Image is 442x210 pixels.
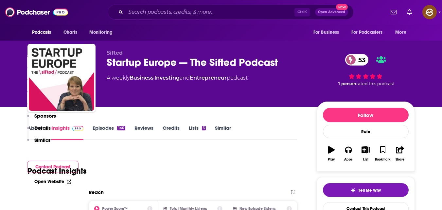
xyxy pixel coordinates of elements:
[422,5,437,19] span: Logged in as hey85204
[309,26,347,39] button: open menu
[32,28,51,37] span: Podcasts
[5,6,68,18] img: Podchaser - Follow, Share and Rate Podcasts
[215,125,231,140] a: Similar
[294,8,310,16] span: Ctrl K
[93,125,125,140] a: Episodes140
[323,142,340,165] button: Play
[340,142,357,165] button: Apps
[34,137,50,143] p: Similar
[154,75,180,81] a: Investing
[345,54,369,66] a: 53
[313,28,339,37] span: For Business
[375,158,390,162] div: Bookmark
[27,137,50,149] button: Similar
[189,125,206,140] a: Lists3
[391,142,408,165] button: Share
[347,26,392,39] button: open menu
[422,5,437,19] button: Show profile menu
[388,7,399,18] a: Show notifications dropdown
[328,158,335,162] div: Play
[190,75,227,81] a: Entrepreneur
[126,7,294,17] input: Search podcasts, credits, & more...
[27,125,51,137] button: Details
[363,158,368,162] div: List
[374,142,391,165] button: Bookmark
[27,26,60,39] button: open menu
[323,183,409,197] button: tell me why sparkleTell Me Why
[29,45,94,111] img: Startup Europe — The Sifted Podcast
[130,75,153,81] a: Business
[323,108,409,122] button: Follow
[395,28,406,37] span: More
[356,81,394,86] span: rated this podcast
[315,8,348,16] button: Open AdvancedNew
[338,81,356,86] span: 1 person
[27,161,79,173] button: Contact Podcast
[422,5,437,19] img: User Profile
[107,50,123,56] span: Sifted
[404,7,415,18] a: Show notifications dropdown
[202,126,206,130] div: 3
[391,26,415,39] button: open menu
[63,28,78,37] span: Charts
[350,188,356,193] img: tell me why sparkle
[59,26,81,39] a: Charts
[108,5,354,20] div: Search podcasts, credits, & more...
[344,158,353,162] div: Apps
[357,142,374,165] button: List
[89,189,104,195] h2: Reach
[85,26,121,39] button: open menu
[317,50,415,90] div: 53 1 personrated this podcast
[180,75,190,81] span: and
[336,4,348,10] span: New
[352,54,369,66] span: 53
[358,188,381,193] span: Tell Me Why
[34,179,71,184] a: Open Website
[318,10,345,14] span: Open Advanced
[89,28,113,37] span: Monitoring
[34,125,51,131] p: Details
[107,74,248,82] div: A weekly podcast
[117,126,125,130] div: 140
[396,158,404,162] div: Share
[163,125,180,140] a: Credits
[134,125,153,140] a: Reviews
[351,28,383,37] span: For Podcasters
[153,75,154,81] span: ,
[323,125,409,138] div: Rate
